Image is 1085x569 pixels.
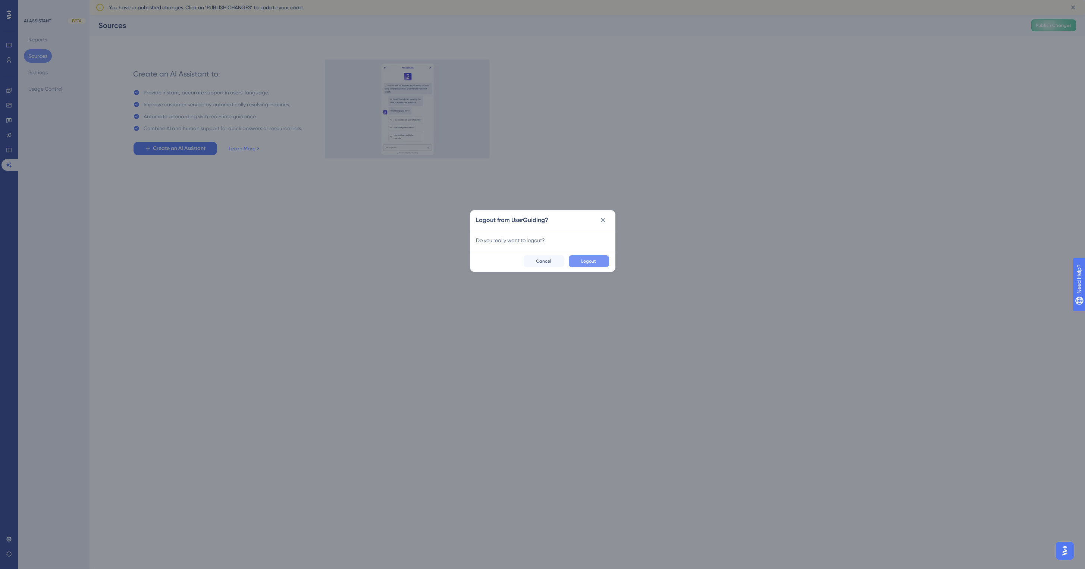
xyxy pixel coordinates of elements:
[476,236,609,245] div: Do you really want to logout?
[18,2,47,11] span: Need Help?
[581,258,596,264] span: Logout
[536,258,552,264] span: Cancel
[1054,540,1076,562] iframe: UserGuiding AI Assistant Launcher
[476,216,549,225] h2: Logout from UserGuiding?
